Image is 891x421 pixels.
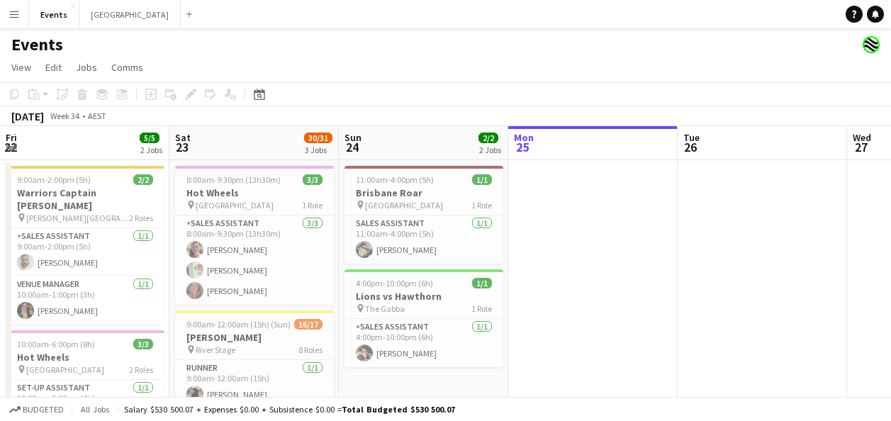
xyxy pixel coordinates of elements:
span: Week 34 [47,111,82,121]
span: 9:00am-12:00am (15h) (Sun) [186,319,291,330]
app-card-role: Sales Assistant1/111:00am-4:00pm (5h)[PERSON_NAME] [344,215,503,264]
h3: [PERSON_NAME] [175,331,334,344]
span: Wed [853,131,871,144]
span: 11:00am-4:00pm (5h) [356,174,434,185]
span: 1 Role [471,200,492,211]
span: 3/3 [133,339,153,349]
span: 27 [851,139,871,155]
span: 8 Roles [298,344,323,355]
span: Tue [683,131,700,144]
h1: Events [11,34,63,55]
span: [GEOGRAPHIC_DATA] [26,364,104,375]
span: 26 [681,139,700,155]
span: 25 [512,139,534,155]
span: Mon [514,131,534,144]
app-card-role: Runner1/19:00am-12:00am (15h)[PERSON_NAME] [175,360,334,408]
span: View [11,61,31,74]
span: 30/31 [304,133,332,143]
app-user-avatar: Event Merch [863,36,880,53]
a: Comms [106,58,149,77]
app-card-role: Sales Assistant3/38:00am-9:30pm (13h30m)[PERSON_NAME][PERSON_NAME][PERSON_NAME] [175,215,334,305]
span: 1 Role [302,200,323,211]
span: 2 Roles [129,213,153,223]
span: [PERSON_NAME][GEOGRAPHIC_DATA] [26,213,129,223]
span: Sat [175,131,191,144]
span: 5/5 [140,133,159,143]
div: 3 Jobs [305,145,332,155]
span: [GEOGRAPHIC_DATA] [365,200,443,211]
span: 8:00am-9:30pm (13h30m) [186,174,281,185]
span: 9:00am-2:00pm (5h) [17,174,91,185]
span: Edit [45,61,62,74]
span: 2/2 [133,174,153,185]
span: 22 [4,139,17,155]
span: Jobs [76,61,97,74]
h3: Warriors Captain [PERSON_NAME] [6,186,164,212]
app-job-card: 4:00pm-10:00pm (6h)1/1Lions vs Hawthorn The Gabba1 RoleSales Assistant1/14:00pm-10:00pm (6h)[PERS... [344,269,503,367]
span: Total Budgeted $530 500.07 [342,404,455,415]
app-job-card: 9:00am-2:00pm (5h)2/2Warriors Captain [PERSON_NAME] [PERSON_NAME][GEOGRAPHIC_DATA]2 RolesSales As... [6,166,164,325]
button: Budgeted [7,402,66,417]
span: 23 [173,139,191,155]
span: 1/1 [472,174,492,185]
span: 2/2 [478,133,498,143]
div: 2 Jobs [140,145,162,155]
h3: Brisbane Roar [344,186,503,199]
span: 1 Role [471,303,492,314]
div: 2 Jobs [479,145,501,155]
app-job-card: 8:00am-9:30pm (13h30m)3/3Hot Wheels [GEOGRAPHIC_DATA]1 RoleSales Assistant3/38:00am-9:30pm (13h30... [175,166,334,305]
a: View [6,58,37,77]
app-card-role: Sales Assistant1/14:00pm-10:00pm (6h)[PERSON_NAME] [344,319,503,367]
span: The Gabba [365,303,405,314]
span: Sun [344,131,362,144]
app-job-card: 11:00am-4:00pm (5h)1/1Brisbane Roar [GEOGRAPHIC_DATA]1 RoleSales Assistant1/111:00am-4:00pm (5h)[... [344,166,503,264]
button: [GEOGRAPHIC_DATA] [79,1,181,28]
h3: Hot Wheels [6,351,164,364]
h3: Hot Wheels [175,186,334,199]
span: 24 [342,139,362,155]
span: 10:00am-6:00pm (8h) [17,339,95,349]
span: Comms [111,61,143,74]
div: AEST [88,111,106,121]
span: 2 Roles [129,364,153,375]
h3: Lions vs Hawthorn [344,290,503,303]
a: Edit [40,58,67,77]
span: 4:00pm-10:00pm (6h) [356,278,433,288]
span: [GEOGRAPHIC_DATA] [196,200,274,211]
app-card-role: Sales Assistant1/19:00am-2:00pm (5h)[PERSON_NAME] [6,228,164,276]
span: River Stage [196,344,235,355]
app-card-role: Venue Manager1/110:00am-1:00pm (3h)[PERSON_NAME] [6,276,164,325]
span: All jobs [78,404,112,415]
span: Budgeted [23,405,64,415]
span: 1/1 [472,278,492,288]
a: Jobs [70,58,103,77]
button: Events [29,1,79,28]
div: Salary $530 500.07 + Expenses $0.00 + Subsistence $0.00 = [124,404,455,415]
span: Fri [6,131,17,144]
span: 3/3 [303,174,323,185]
div: [DATE] [11,109,44,123]
span: 16/17 [294,319,323,330]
